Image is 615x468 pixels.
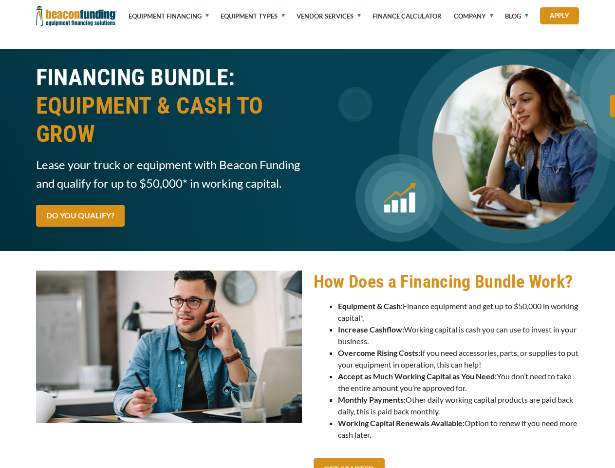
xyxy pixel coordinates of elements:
[338,301,403,311] strong: Equipment & Cash:
[338,348,420,357] strong: Overcome Rising Costs:
[338,370,579,394] li: You don’t need to take the entire amount you’re approved for.
[338,371,497,381] strong: Accept as Much Working Capital as You Need:
[314,271,579,293] h2: How Does a Financing Bundle Work?
[36,92,302,148] span: EQUIPMENT & CASH TO GROW
[338,395,406,404] strong: Monthly Payments:
[338,325,404,334] strong: Increase Cashflow:
[36,156,302,193] span: Lease your truck or equipment with Beacon Funding and qualify for up to $50,000* in working capital.
[338,394,579,417] li: Other daily working capital products are paid back daily, this is paid back monthly.
[338,300,579,324] li: Finance equipment and get up to $50,000 in working capital*.
[338,324,579,347] li: Working capital is cash you can use to invest in your business.
[338,417,579,441] li: Option to renew if you need more cash later.
[540,7,579,24] a: Apply
[338,418,465,428] strong: Working Capital Renewals Available:
[36,271,302,423] img: Man on the phone
[36,341,302,350] a: Man on the phone
[36,63,302,148] h1: FINANCING BUNDLE:
[338,347,579,370] li: If you need accessories, parts, or supplies to put your equipment in operation, this can help!
[36,205,125,227] a: DO YOU QUALIFY?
